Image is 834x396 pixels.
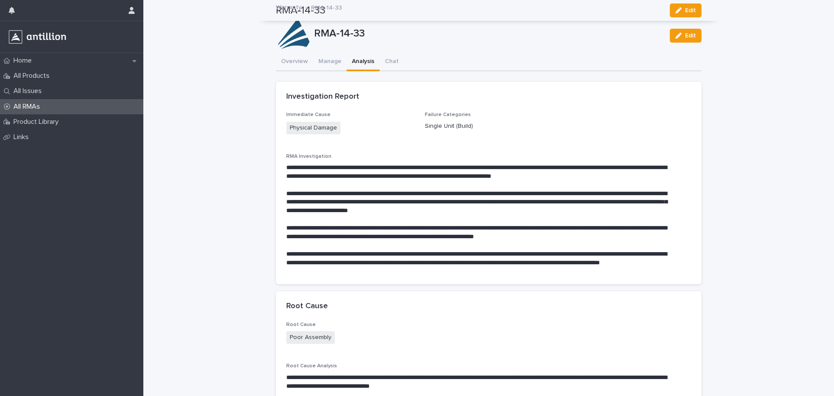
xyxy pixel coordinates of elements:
button: Chat [380,53,404,71]
span: Poor Assembly [286,331,335,344]
p: All Issues [10,87,49,95]
span: Root Cause Analysis [286,363,337,369]
span: RMA Investigation [286,154,331,159]
h2: Root Cause [286,302,328,311]
span: Immediate Cause [286,112,331,117]
button: Analysis [347,53,380,71]
p: All RMAs [10,103,47,111]
h2: Investigation Report [286,92,359,102]
a: Warranty [276,2,301,12]
p: Product Library [10,118,66,126]
p: Home [10,57,39,65]
p: All Products [10,72,56,80]
span: Physical Damage [286,122,341,134]
img: r3a3Z93SSpeN6cOOTyqw [7,28,68,46]
p: RMA-14-33 [314,27,663,40]
span: Edit [685,33,696,39]
button: Overview [276,53,313,71]
button: Manage [313,53,347,71]
p: Single Unit (Build) [425,122,553,131]
p: Links [10,133,36,141]
span: Root Cause [286,322,316,327]
span: Failure Categories [425,112,471,117]
p: RMA-14-33 [311,2,342,12]
button: Edit [670,29,702,43]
